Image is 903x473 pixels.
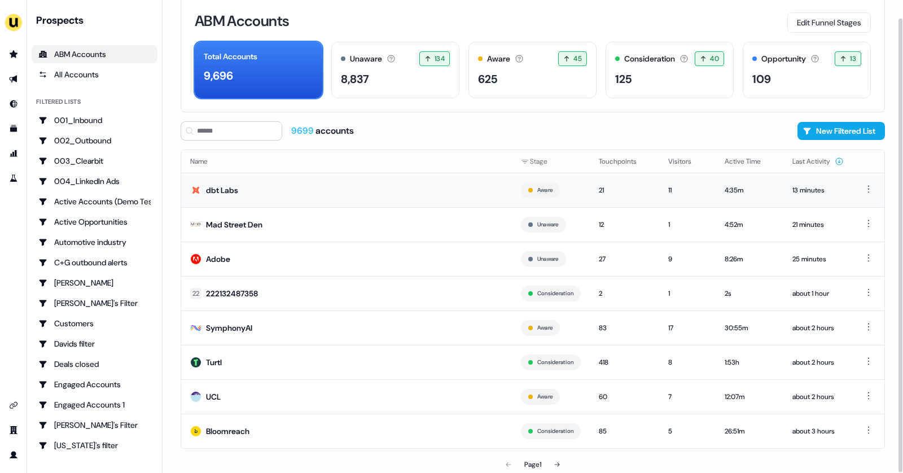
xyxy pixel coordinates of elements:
[195,14,289,28] h3: ABM Accounts
[599,253,650,265] div: 27
[435,53,445,64] span: 134
[668,219,707,230] div: 1
[537,323,553,333] button: Aware
[792,322,844,334] div: about 2 hours
[599,391,650,402] div: 60
[792,426,844,437] div: about 3 hours
[206,357,222,368] div: Turtl
[38,69,151,80] div: All Accounts
[5,120,23,138] a: Go to templates
[668,391,707,402] div: 7
[792,151,844,172] button: Last Activity
[32,314,157,332] a: Go to Customers
[573,53,582,64] span: 45
[32,192,157,211] a: Go to Active Accounts (Demo Test)
[521,156,581,167] div: Stage
[32,111,157,129] a: Go to 001_Inbound
[32,294,157,312] a: Go to Charlotte's Filter
[761,53,806,65] div: Opportunity
[668,185,707,196] div: 11
[206,253,230,265] div: Adobe
[792,253,844,265] div: 25 minutes
[38,379,151,390] div: Engaged Accounts
[206,219,262,230] div: Mad Street Den
[792,219,844,230] div: 21 minutes
[38,236,151,248] div: Automotive industry
[797,122,885,140] button: New Filtered List
[537,185,553,195] button: Aware
[599,322,650,334] div: 83
[537,288,573,299] button: Consideration
[537,392,553,402] button: Aware
[291,125,354,137] div: accounts
[668,426,707,437] div: 5
[350,53,382,65] div: Unaware
[32,335,157,353] a: Go to Davids filter
[725,391,774,402] div: 12:07m
[478,71,497,87] div: 625
[32,233,157,251] a: Go to Automotive industry
[38,115,151,126] div: 001_Inbound
[38,49,151,60] div: ABM Accounts
[792,391,844,402] div: about 2 hours
[725,426,774,437] div: 26:51m
[32,375,157,393] a: Go to Engaged Accounts
[537,426,573,436] button: Consideration
[38,277,151,288] div: [PERSON_NAME]
[38,155,151,167] div: 003_Clearbit
[787,12,871,33] button: Edit Funnel Stages
[204,51,257,63] div: Total Accounts
[725,253,774,265] div: 8:26m
[725,219,774,230] div: 4:52m
[5,95,23,113] a: Go to Inbound
[725,288,774,299] div: 2s
[725,322,774,334] div: 30:55m
[668,288,707,299] div: 1
[32,274,157,292] a: Go to Charlotte Stone
[792,185,844,196] div: 13 minutes
[38,419,151,431] div: [PERSON_NAME]'s Filter
[850,53,856,64] span: 13
[537,254,559,264] button: Unaware
[291,125,315,137] span: 9699
[192,288,199,299] div: 22
[206,288,258,299] div: 222132487358
[32,253,157,271] a: Go to C+G outbound alerts
[36,97,81,107] div: Filtered lists
[38,338,151,349] div: Davids filter
[206,322,252,334] div: SymphonyAI
[668,357,707,368] div: 8
[599,219,650,230] div: 12
[32,65,157,84] a: All accounts
[32,436,157,454] a: Go to Georgia's filter
[5,169,23,187] a: Go to experiments
[725,151,774,172] button: Active Time
[752,71,771,87] div: 109
[668,253,707,265] div: 9
[5,144,23,163] a: Go to attribution
[725,185,774,196] div: 4:35m
[341,71,369,87] div: 8,837
[5,70,23,88] a: Go to outbound experience
[710,53,719,64] span: 40
[38,135,151,146] div: 002_Outbound
[32,355,157,373] a: Go to Deals closed
[38,257,151,268] div: C+G outbound alerts
[5,446,23,464] a: Go to profile
[32,45,157,63] a: ABM Accounts
[537,220,559,230] button: Unaware
[38,216,151,227] div: Active Opportunities
[599,426,650,437] div: 85
[668,151,705,172] button: Visitors
[32,416,157,434] a: Go to Geneviève's Filter
[599,357,650,368] div: 418
[599,288,650,299] div: 2
[792,288,844,299] div: about 1 hour
[792,357,844,368] div: about 2 hours
[599,185,650,196] div: 21
[5,421,23,439] a: Go to team
[32,213,157,231] a: Go to Active Opportunities
[204,67,233,84] div: 9,696
[38,196,151,207] div: Active Accounts (Demo Test)
[38,440,151,451] div: [US_STATE]'s filter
